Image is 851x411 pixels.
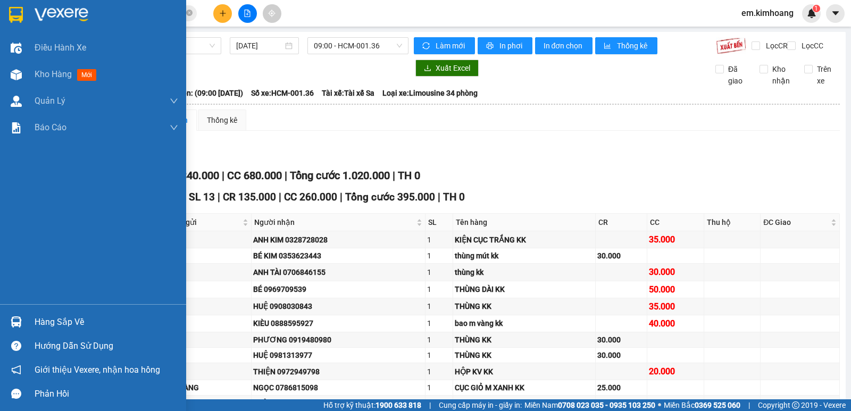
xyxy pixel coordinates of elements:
[11,69,22,80] img: warehouse-icon
[429,399,431,411] span: |
[222,169,224,182] span: |
[253,397,423,409] div: QUỲNH THƯ 0389720892
[436,62,470,74] span: Xuất Excel
[253,366,423,378] div: THIỆN 0972949798
[544,40,585,52] span: In đơn chọn
[322,87,374,99] span: Tài xế: Tài xế Sa
[724,63,752,87] span: Đã giao
[162,349,249,361] div: THÚY
[11,316,22,328] img: warehouse-icon
[162,382,249,393] div: ÚT HOÀNG
[170,123,178,132] span: down
[11,96,22,107] img: warehouse-icon
[453,214,596,231] th: Tên hàng
[162,283,249,295] div: HIỀN
[597,250,645,262] div: 30.000
[422,42,431,51] span: sync
[284,191,337,203] span: CC 260.000
[649,233,702,246] div: 35.000
[254,216,414,228] span: Người nhận
[414,37,475,54] button: syncLàm mới
[597,397,645,409] div: 20.000
[427,250,450,262] div: 1
[186,10,193,16] span: close-circle
[35,94,65,107] span: Quản Lý
[415,60,479,77] button: downloadXuất Excel
[427,266,450,278] div: 1
[455,382,594,393] div: CỤC GIỎ M XANH KK
[427,349,450,361] div: 1
[11,365,21,375] span: notification
[253,300,423,312] div: HUỆ 0908030843
[35,314,178,330] div: Hàng sắp về
[813,63,840,87] span: Trên xe
[253,234,423,246] div: ANH KIM 0328728028
[162,334,249,346] div: THÚY
[595,37,657,54] button: bar-chartThống kê
[424,64,431,73] span: download
[792,401,799,409] span: copyright
[664,399,740,411] span: Miền Bắc
[11,43,22,54] img: warehouse-icon
[223,191,276,203] span: CR 135.000
[425,214,453,231] th: SL
[427,283,450,295] div: 1
[455,234,594,246] div: KIỆN CỤC TRẮNG KK
[398,169,420,182] span: TH 0
[219,10,227,17] span: plus
[345,191,435,203] span: Tổng cước 395.000
[704,214,761,231] th: Thu hộ
[455,349,594,361] div: THÙNG KK
[427,234,450,246] div: 1
[253,349,423,361] div: HUỆ 0981313977
[393,169,395,182] span: |
[649,365,702,378] div: 20.000
[376,401,421,409] strong: 1900 633 818
[251,87,314,99] span: Số xe: HCM-001.36
[427,300,450,312] div: 1
[170,97,178,105] span: down
[443,191,465,203] span: TH 0
[814,5,818,12] span: 1
[762,40,789,52] span: Lọc CR
[763,216,829,228] span: ĐC Giao
[163,216,240,228] span: Người gửi
[162,366,249,378] div: THIÊN
[253,250,423,262] div: BÉ KIM 0353623443
[253,266,423,278] div: ANH TÀI 0706846155
[11,389,21,399] span: message
[35,69,72,79] span: Kho hàng
[455,250,594,262] div: thùng mút kk
[238,4,257,23] button: file-add
[35,121,66,134] span: Báo cáo
[189,191,215,203] span: SL 13
[253,382,423,393] div: NGỌC 0786815098
[207,114,237,126] div: Thống kê
[279,191,281,203] span: |
[455,397,594,409] div: BIT M XANH KK
[649,317,702,330] div: 40.000
[382,87,478,99] span: Loại xe: Limousine 34 phòng
[253,317,423,329] div: KIÈU 0888595927
[455,334,594,346] div: THÙNG KK
[438,191,440,203] span: |
[268,10,276,17] span: aim
[826,4,845,23] button: caret-down
[455,300,594,312] div: THÙNG KK
[455,317,594,329] div: bao m vàng kk
[165,87,243,99] span: Chuyến: (09:00 [DATE])
[486,42,495,51] span: printer
[596,214,647,231] th: CR
[213,4,232,23] button: plus
[695,401,740,409] strong: 0369 525 060
[218,191,220,203] span: |
[535,37,593,54] button: In đơn chọn
[236,40,283,52] input: 14/08/2025
[263,4,281,23] button: aim
[427,334,450,346] div: 1
[478,37,532,54] button: printerIn phơi
[244,10,251,17] span: file-add
[314,38,402,54] span: 09:00 - HCM-001.36
[35,386,178,402] div: Phản hồi
[455,266,594,278] div: thùng kk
